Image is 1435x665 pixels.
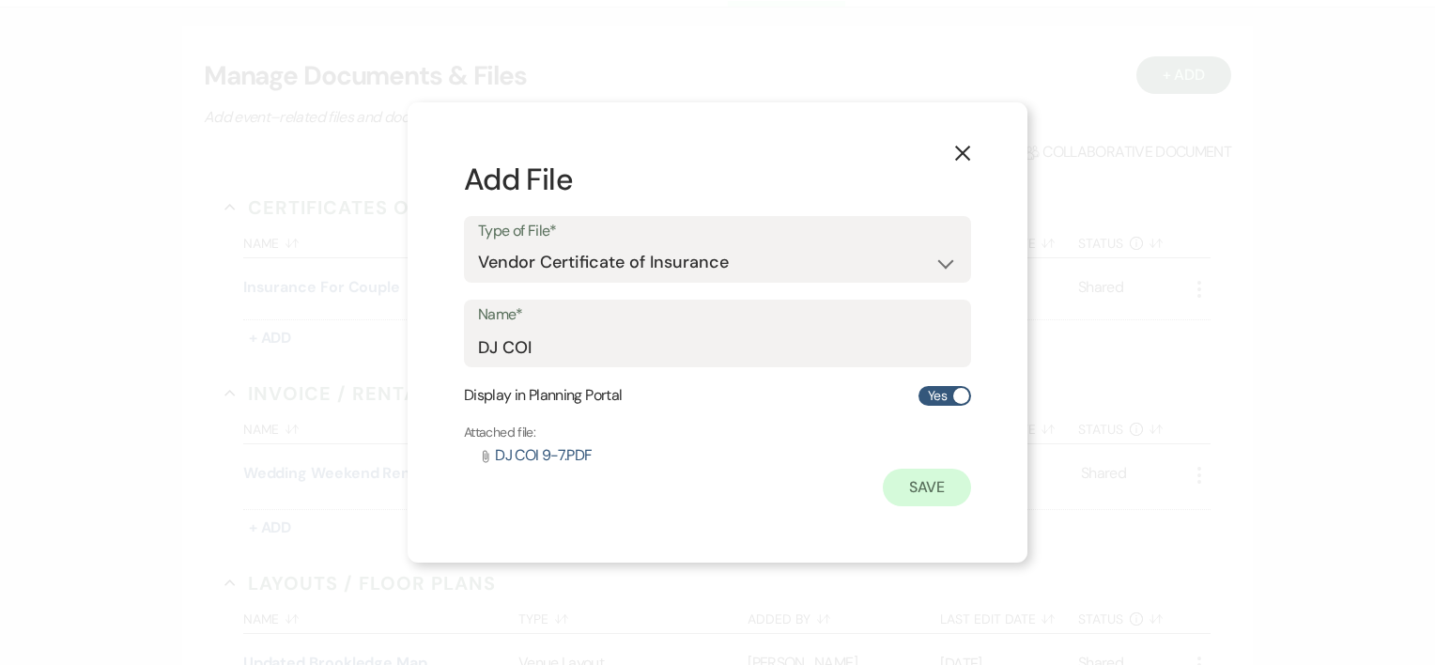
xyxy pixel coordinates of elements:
[478,302,957,329] label: Name*
[495,445,592,465] span: DJ COI 9-7.PDF
[883,469,971,506] button: Save
[464,159,971,201] h2: Add File
[464,384,971,407] div: Display in Planning Portal
[464,422,592,442] p: Attached file :
[928,384,947,408] span: Yes
[478,218,957,245] label: Type of File*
